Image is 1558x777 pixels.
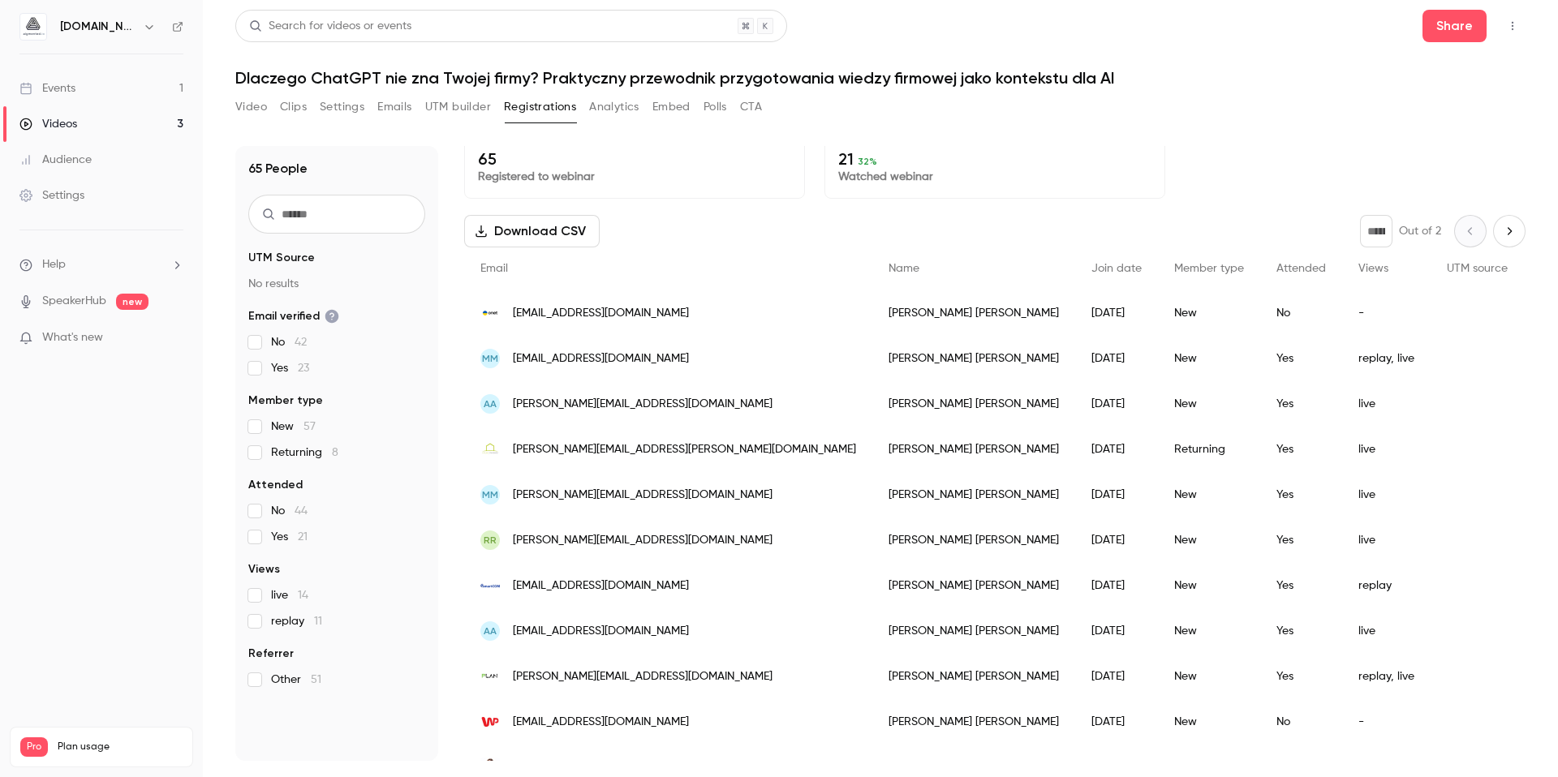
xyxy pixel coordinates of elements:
[1260,699,1342,745] div: No
[478,169,791,185] p: Registered to webinar
[1158,336,1260,381] div: New
[271,360,309,376] span: Yes
[513,532,773,549] span: [PERSON_NAME][EMAIL_ADDRESS][DOMAIN_NAME]
[248,308,339,324] span: Email verified
[1260,427,1342,472] div: Yes
[1342,427,1431,472] div: live
[480,263,508,274] span: Email
[1158,427,1260,472] div: Returning
[1358,263,1388,274] span: Views
[1342,336,1431,381] div: replay, live
[480,758,500,777] img: agataonieruchomosciach.pl
[377,94,411,120] button: Emails
[513,577,689,595] span: [EMAIL_ADDRESS][DOMAIN_NAME]
[513,441,856,458] span: [PERSON_NAME][EMAIL_ADDRESS][PERSON_NAME][DOMAIN_NAME]
[19,152,92,168] div: Audience
[1422,10,1487,42] button: Share
[1276,263,1326,274] span: Attended
[1158,608,1260,654] div: New
[1158,290,1260,336] div: New
[271,334,307,350] span: No
[1399,223,1441,239] p: Out of 2
[1075,472,1158,517] div: [DATE]
[872,699,1075,745] div: [PERSON_NAME] [PERSON_NAME]
[1260,563,1342,608] div: Yes
[504,94,576,120] button: Registrations
[271,419,316,435] span: New
[1342,563,1431,608] div: replay
[482,351,498,366] span: MM
[484,533,497,547] span: RR
[1260,608,1342,654] div: Yes
[248,393,323,409] span: Member type
[298,590,308,601] span: 14
[1075,517,1158,563] div: [DATE]
[20,14,46,40] img: aigmented.io
[248,159,308,178] h1: 65 People
[1158,472,1260,517] div: New
[1158,517,1260,563] div: New
[248,250,315,266] span: UTM Source
[838,169,1151,185] p: Watched webinar
[280,94,307,120] button: Clips
[164,331,183,346] iframe: Noticeable Trigger
[1174,263,1244,274] span: Member type
[303,421,316,432] span: 57
[513,759,689,776] span: [EMAIL_ADDRESS][DOMAIN_NAME]
[248,646,294,662] span: Referrer
[1158,699,1260,745] div: New
[478,149,791,169] p: 65
[235,94,267,120] button: Video
[19,187,84,204] div: Settings
[249,18,411,35] div: Search for videos or events
[1075,427,1158,472] div: [DATE]
[589,94,639,120] button: Analytics
[484,397,497,411] span: AA
[513,487,773,504] span: [PERSON_NAME][EMAIL_ADDRESS][DOMAIN_NAME]
[480,712,500,732] img: wp.pl
[513,396,773,413] span: [PERSON_NAME][EMAIL_ADDRESS][DOMAIN_NAME]
[19,80,75,97] div: Events
[482,487,498,502] span: MM
[1075,699,1158,745] div: [DATE]
[872,381,1075,427] div: [PERSON_NAME] [PERSON_NAME]
[1342,290,1431,336] div: -
[116,294,148,310] span: new
[1260,381,1342,427] div: Yes
[271,613,322,629] span: replay
[872,427,1075,472] div: [PERSON_NAME] [PERSON_NAME]
[464,215,600,247] button: Download CSV
[1342,608,1431,654] div: live
[1342,517,1431,563] div: live
[271,587,308,603] span: live
[271,444,338,461] span: Returning
[42,329,103,346] span: What's new
[60,19,136,35] h6: [DOMAIN_NAME]
[872,608,1075,654] div: [PERSON_NAME] [PERSON_NAME]
[858,156,877,167] span: 32 %
[248,276,425,292] p: No results
[480,576,500,595] img: e-smartcom.pl
[872,563,1075,608] div: [PERSON_NAME] [PERSON_NAME]
[314,616,322,627] span: 11
[425,94,491,120] button: UTM builder
[513,623,689,640] span: [EMAIL_ADDRESS][DOMAIN_NAME]
[1342,472,1431,517] div: live
[1075,654,1158,699] div: [DATE]
[889,263,919,274] span: Name
[1075,336,1158,381] div: [DATE]
[872,517,1075,563] div: [PERSON_NAME] [PERSON_NAME]
[480,303,500,323] img: op.pl
[1260,472,1342,517] div: Yes
[1342,381,1431,427] div: live
[1260,290,1342,336] div: No
[19,116,77,132] div: Videos
[872,654,1075,699] div: [PERSON_NAME] [PERSON_NAME]
[1075,381,1158,427] div: [DATE]
[480,440,500,459] img: housestandard.pl
[484,624,497,638] span: AA
[271,529,308,545] span: Yes
[480,667,500,686] img: p-lan.pl
[248,250,425,688] section: facet-groups
[1260,517,1342,563] div: Yes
